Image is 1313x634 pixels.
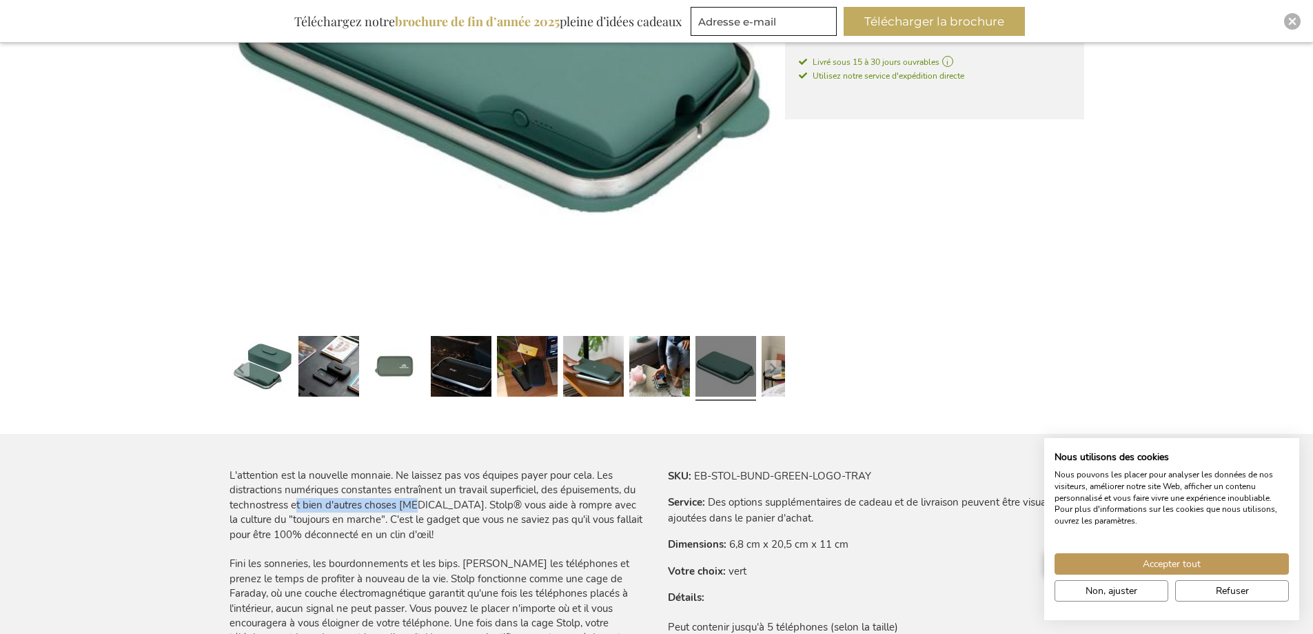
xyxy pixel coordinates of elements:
a: Stolp Digital Detox Box & Battery Bundle - Green [629,330,690,406]
a: Stolp Digital Detox Box & Battery Bundle [497,330,558,406]
a: Stolp Digital Detox Box & Battery Bundle - Green [232,330,293,406]
a: Stolp Digital Detox Box & Battery Bundle - Green [762,330,822,406]
span: Refuser [1216,584,1249,598]
button: Accepter tous les cookies [1055,553,1289,575]
span: Accepter tout [1143,557,1201,571]
div: Téléchargez notre pleine d’idées cadeaux [288,7,688,36]
button: Télécharger la brochure [844,7,1025,36]
a: Utilisez notre service d'expédition directe [799,68,964,82]
a: Stolp Digital Detox Box & Battery Bundle [431,330,491,406]
input: Adresse e-mail [691,7,837,36]
div: Close [1284,13,1301,30]
a: Livré sous 15 à 30 jours ouvrables [799,56,1070,68]
img: Close [1288,17,1296,26]
a: Stolp Digital Detox Box & Battery Bundle - Green [563,330,624,406]
h2: Nous utilisons des cookies [1055,451,1289,464]
a: Stolp Digital Detox Box & Battery Bundle - Green [365,330,425,406]
button: Refuser tous les cookies [1175,580,1289,602]
b: brochure de fin d’année 2025 [395,13,560,30]
a: Stolp Digital Detox Box & Battery Bundle - Green [695,330,756,406]
a: Stolp Digital Detox Box & Battery Bundle [298,330,359,406]
span: Utilisez notre service d'expédition directe [799,70,964,81]
button: Ajustez les préférences de cookie [1055,580,1168,602]
span: Non, ajuster [1086,584,1137,598]
form: marketing offers and promotions [691,7,841,40]
p: Nous pouvons les placer pour analyser les données de nos visiteurs, améliorer notre site Web, aff... [1055,469,1289,527]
